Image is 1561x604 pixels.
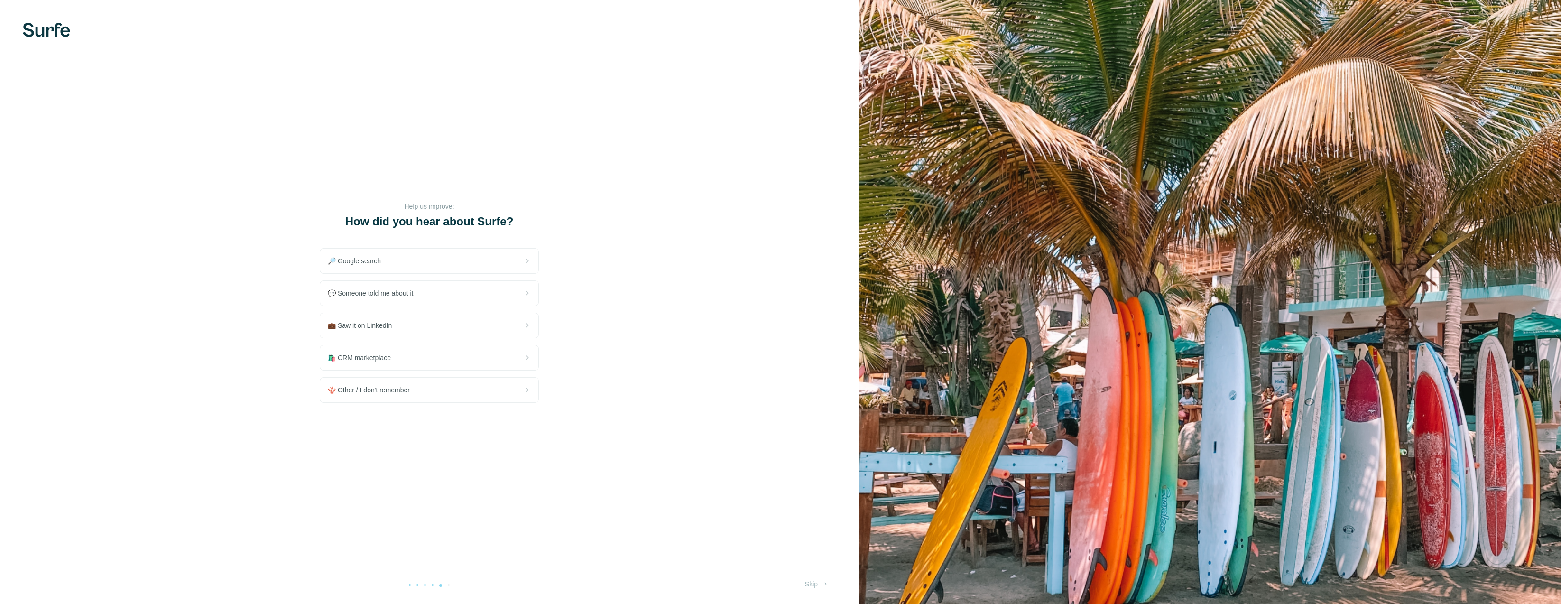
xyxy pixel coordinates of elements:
[798,576,836,593] button: Skip
[334,214,524,229] h1: How did you hear about Surfe?
[328,353,398,362] span: 🛍️ CRM marketplace
[328,385,417,395] span: 🪸 Other / I don't remember
[23,23,70,37] img: Surfe's logo
[334,202,524,211] p: Help us improve:
[328,321,399,330] span: 💼 Saw it on LinkedIn
[328,288,421,298] span: 💬 Someone told me about it
[328,256,388,266] span: 🔎 Google search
